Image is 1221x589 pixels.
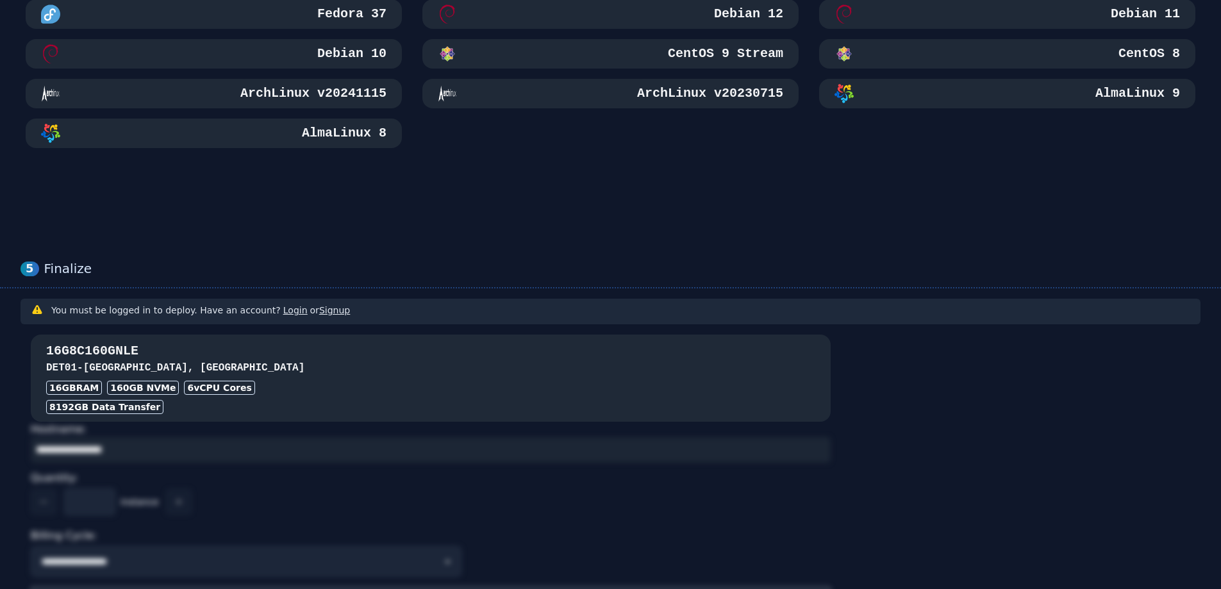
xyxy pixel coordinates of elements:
[315,45,386,63] h3: Debian 10
[107,381,179,395] div: 160 GB NVMe
[1108,5,1180,23] h3: Debian 11
[51,304,350,317] h3: You must be logged in to deploy. Have an account? or
[41,4,60,24] img: Fedora 37
[35,81,45,91] img: tab_domain_overview_orange.svg
[283,305,308,315] a: Login
[422,39,799,69] button: CentOS 9 StreamCentOS 9 Stream
[26,119,402,148] button: AlmaLinux 8AlmaLinux 8
[128,81,138,91] img: tab_keywords_by_traffic_grey.svg
[41,124,60,143] img: AlmaLinux 8
[299,124,386,142] h3: AlmaLinux 8
[835,4,854,24] img: Debian 11
[635,85,783,103] h3: ArchLinux v20230715
[21,33,31,44] img: website_grey.svg
[44,261,1200,277] div: Finalize
[319,305,350,315] a: Signup
[184,381,254,395] div: 6 vCPU Cores
[49,82,115,90] div: Domain Overview
[21,261,39,276] div: 5
[41,84,60,103] img: ArchLinux v20241115
[46,360,815,376] h3: DET01 - [GEOGRAPHIC_DATA], [GEOGRAPHIC_DATA]
[438,84,457,103] img: ArchLinux v20230715
[1093,85,1180,103] h3: AlmaLinux 9
[46,342,815,360] h3: 16G8C160GNLE
[142,82,216,90] div: Keywords by Traffic
[665,45,783,63] h3: CentOS 9 Stream
[238,85,386,103] h3: ArchLinux v20241115
[422,79,799,108] button: ArchLinux v20230715ArchLinux v20230715
[819,79,1195,108] button: AlmaLinux 9AlmaLinux 9
[26,39,402,69] button: Debian 10Debian 10
[835,44,854,63] img: CentOS 8
[31,422,831,463] div: Hostname:
[120,495,158,508] span: instance
[1116,45,1180,63] h3: CentOS 8
[835,84,854,103] img: AlmaLinux 9
[31,526,831,546] div: Billing Cycle:
[26,79,402,108] button: ArchLinux v20241115ArchLinux v20241115
[46,381,102,395] div: 16GB RAM
[46,400,163,414] div: 8192 GB Data Transfer
[33,33,141,44] div: Domain: [DOMAIN_NAME]
[438,44,457,63] img: CentOS 9 Stream
[31,468,831,488] div: Quantity:
[21,21,31,31] img: logo_orange.svg
[819,39,1195,69] button: CentOS 8CentOS 8
[36,21,63,31] div: v 4.0.25
[315,5,386,23] h3: Fedora 37
[438,4,457,24] img: Debian 12
[711,5,783,23] h3: Debian 12
[41,44,60,63] img: Debian 10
